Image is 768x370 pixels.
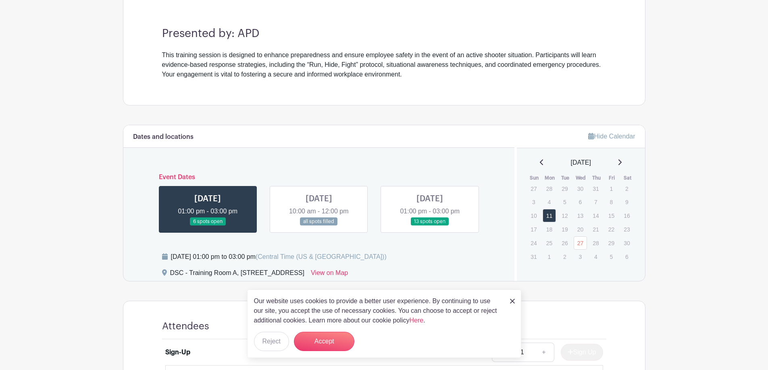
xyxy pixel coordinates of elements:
h6: Dates and locations [133,133,194,141]
h4: Attendees [162,320,209,332]
p: 28 [543,182,556,195]
p: Our website uses cookies to provide a better user experience. By continuing to use our site, you ... [254,296,502,325]
th: Wed [573,174,589,182]
th: Mon [542,174,558,182]
p: 8 [605,196,618,208]
span: (Central Time (US & [GEOGRAPHIC_DATA])) [256,253,387,260]
p: 9 [620,196,633,208]
a: 27 [574,236,587,250]
button: Accept [294,332,354,351]
p: 14 [589,209,602,222]
p: 17 [527,223,540,236]
p: 22 [605,223,618,236]
a: 11 [543,209,556,222]
p: 4 [543,196,556,208]
th: Tue [558,174,573,182]
p: 6 [620,250,633,263]
a: Here [410,317,424,324]
p: 13 [574,209,587,222]
p: 26 [558,237,571,249]
th: Thu [589,174,604,182]
img: close_button-5f87c8562297e5c2d7936805f587ecaba9071eb48480494691a3f1689db116b3.svg [510,299,515,304]
p: 21 [589,223,602,236]
p: 15 [605,209,618,222]
p: 1 [543,250,556,263]
p: 1 [605,182,618,195]
button: Reject [254,332,289,351]
p: 5 [558,196,571,208]
div: This training session is designed to enhance preparedness and ensure employee safety in the event... [162,50,606,79]
div: Sign-Up [165,347,190,357]
p: 18 [543,223,556,236]
p: 16 [620,209,633,222]
p: 6 [574,196,587,208]
a: Hide Calendar [588,133,635,140]
p: 4 [589,250,602,263]
div: DSC - Training Room A, [STREET_ADDRESS] [170,268,304,281]
h6: Event Dates [152,174,486,181]
p: 10 [527,209,540,222]
th: Sat [620,174,635,182]
th: Sun [527,174,542,182]
a: View on Map [311,268,348,281]
p: 27 [527,182,540,195]
th: Fri [604,174,620,182]
div: [DATE] 01:00 pm to 03:00 pm [171,252,387,262]
p: 3 [574,250,587,263]
a: + [534,343,554,362]
p: 31 [589,182,602,195]
p: 25 [543,237,556,249]
p: 23 [620,223,633,236]
p: 30 [574,182,587,195]
p: 28 [589,237,602,249]
p: 29 [558,182,571,195]
p: 7 [589,196,602,208]
p: 19 [558,223,571,236]
p: 5 [605,250,618,263]
p: 2 [620,182,633,195]
p: 24 [527,237,540,249]
h3: Presented by: APD [162,27,606,41]
p: 30 [620,237,633,249]
span: [DATE] [571,158,591,167]
p: 12 [558,209,571,222]
p: 20 [574,223,587,236]
p: 31 [527,250,540,263]
p: 2 [558,250,571,263]
p: 3 [527,196,540,208]
p: 29 [605,237,618,249]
